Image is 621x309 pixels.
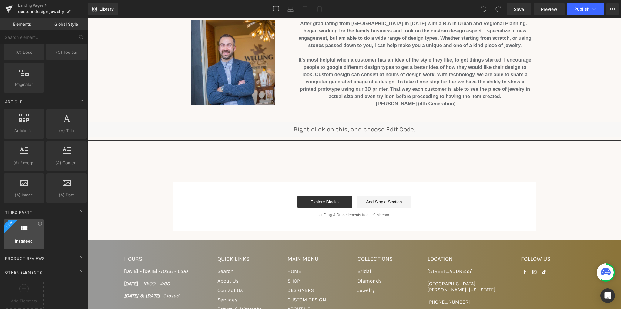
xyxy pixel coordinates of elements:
[73,250,100,256] em: 10:00 - 6:00
[270,260,294,266] a: Diamonds
[210,82,444,89] p: -[PERSON_NAME] (4th Generation)
[48,160,85,166] span: (A) Content
[340,250,427,256] p: [STREET_ADDRESS]
[283,3,298,15] a: Laptop
[270,269,287,276] a: Jewelry
[269,178,324,190] a: Add Single Section
[492,3,504,15] button: Redo
[200,260,213,266] a: SHOP
[88,3,118,15] a: New Library
[210,2,444,31] p: After graduating from [GEOGRAPHIC_DATA] in [DATE] with a B.A in Urban and Regional Planning. I be...
[130,237,194,244] h4: Quick links
[270,250,284,256] a: Bridal
[5,99,23,105] span: Article
[36,237,124,244] h4: HOURS
[95,195,439,199] p: or Drag & Drop elements from left sidebar
[130,260,151,266] a: About Us
[44,18,88,30] a: Global Style
[48,127,85,134] span: (A) Title
[5,81,42,88] span: Paginator
[514,6,524,12] span: Save
[200,250,214,256] a: HOME
[340,263,427,275] p: [GEOGRAPHIC_DATA][PERSON_NAME], [US_STATE]
[478,3,490,15] button: Undo
[541,6,557,12] span: Preview
[5,160,42,166] span: (A) Excerpt
[433,237,497,244] h4: Follow us
[5,209,33,215] span: Third Party
[130,279,150,285] a: Services
[48,49,85,56] span: (C) Toolbar
[5,256,45,261] span: Product Reviews
[210,38,444,82] p: It's most helpful when a customer has an idea of the style they like, to get things started. I en...
[270,237,334,244] h4: Collections
[36,263,54,268] strong: [DATE] -
[200,237,264,244] h4: Main Menu
[5,238,42,244] span: Instafeed
[200,269,227,276] a: DESIGNERS
[18,3,88,8] a: Landing Pages
[36,250,73,256] strong: [DATE] - [DATE] -
[48,192,85,198] span: (A) Date
[5,192,42,198] span: (A) Image
[99,6,114,12] span: Library
[340,281,382,287] span: [PHONE_NUMBER]
[55,263,82,268] em: 10:00 - 4:00
[5,127,42,134] span: Article List
[5,298,42,304] span: Add Elements
[312,3,327,15] a: Mobile
[5,49,42,56] span: (C) Desc
[298,3,312,15] a: Tablet
[200,279,238,285] a: CUSTOM DESIGN
[130,250,146,256] a: Search
[36,275,76,280] strong: [DATE] & [DATE] -
[269,3,283,15] a: Desktop
[130,269,156,276] a: Contact Us
[340,237,427,244] h4: Location
[38,221,42,226] div: View Information
[5,270,43,275] span: Other Elements
[600,288,615,303] div: Open Intercom Messenger
[200,288,223,294] a: ABOUT US
[210,178,264,190] a: Explore Blocks
[574,7,589,12] span: Publish
[130,288,174,294] a: Return & Warranty
[76,275,92,280] em: Closed
[606,3,619,15] button: More
[534,3,565,15] a: Preview
[567,3,604,15] button: Publish
[18,9,64,14] span: custom design jewelry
